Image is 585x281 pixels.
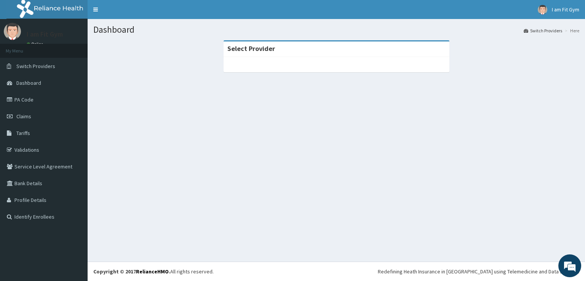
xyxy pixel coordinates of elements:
[16,113,31,120] span: Claims
[4,23,21,40] img: User Image
[88,262,585,281] footer: All rights reserved.
[524,27,562,34] a: Switch Providers
[136,268,169,275] a: RelianceHMO
[538,5,547,14] img: User Image
[27,31,63,38] p: I am Fit Gym
[93,268,170,275] strong: Copyright © 2017 .
[16,79,41,86] span: Dashboard
[563,27,579,34] li: Here
[93,25,579,35] h1: Dashboard
[16,130,30,137] span: Tariffs
[378,268,579,275] div: Redefining Heath Insurance in [GEOGRAPHIC_DATA] using Telemedicine and Data Science!
[16,63,55,70] span: Switch Providers
[227,44,275,53] strong: Select Provider
[552,6,579,13] span: I am Fit Gym
[27,41,45,47] a: Online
